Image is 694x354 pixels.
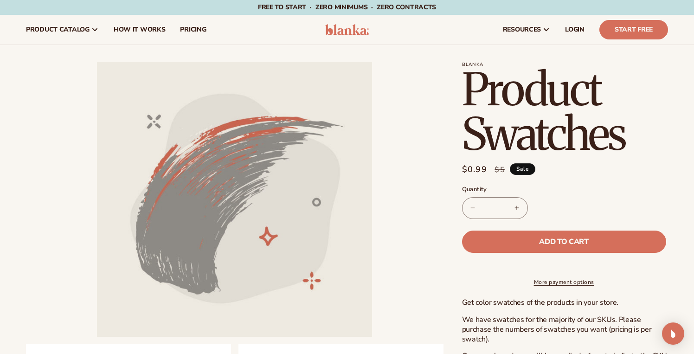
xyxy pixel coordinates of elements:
a: product catalog [19,15,106,45]
img: logo [325,24,369,35]
span: LOGIN [565,26,585,33]
a: More payment options [462,278,666,286]
span: pricing [180,26,206,33]
p: We have swatches for the majority of our SKUs. Please purchase the numbers of swatches you want (... [462,315,668,344]
a: LOGIN [558,15,592,45]
a: pricing [173,15,213,45]
label: Quantity [462,185,666,194]
s: $5 [495,164,505,175]
span: How It Works [114,26,166,33]
p: Get color swatches of the products in your store. [462,298,668,308]
span: resources [503,26,541,33]
h1: Product Swatches [462,67,668,156]
a: Start Free [599,20,668,39]
span: $0.99 [462,163,488,176]
span: Add to cart [539,238,588,245]
a: How It Works [106,15,173,45]
span: product catalog [26,26,90,33]
span: Sale [510,163,535,175]
button: Add to cart [462,231,666,253]
span: Free to start · ZERO minimums · ZERO contracts [258,3,436,12]
a: resources [495,15,558,45]
div: Open Intercom Messenger [662,322,684,345]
